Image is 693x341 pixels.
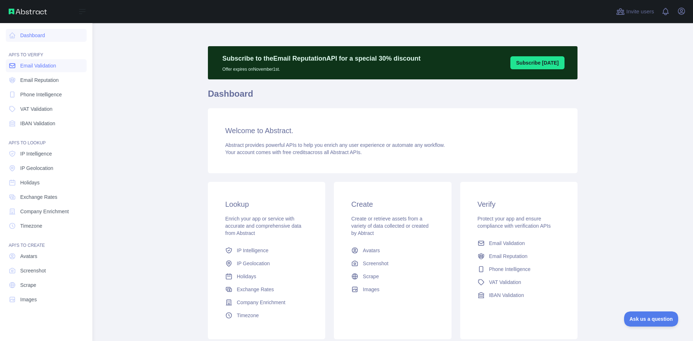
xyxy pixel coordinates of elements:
[225,149,362,155] span: Your account comes with across all Abstract APIs.
[283,149,308,155] span: free credits
[237,260,270,267] span: IP Geolocation
[6,117,87,130] a: IBAN Validation
[222,270,311,283] a: Holidays
[478,199,560,209] h3: Verify
[6,102,87,115] a: VAT Validation
[237,312,259,319] span: Timezone
[363,286,379,293] span: Images
[208,88,577,105] h1: Dashboard
[20,193,57,201] span: Exchange Rates
[6,162,87,175] a: IP Geolocation
[225,126,560,136] h3: Welcome to Abstract.
[6,176,87,189] a: Holidays
[237,299,286,306] span: Company Enrichment
[237,247,269,254] span: IP Intelligence
[20,105,52,113] span: VAT Validation
[6,29,87,42] a: Dashboard
[20,267,46,274] span: Screenshot
[20,120,55,127] span: IBAN Validation
[363,260,388,267] span: Screenshot
[222,283,311,296] a: Exchange Rates
[222,296,311,309] a: Company Enrichment
[20,165,53,172] span: IP Geolocation
[20,296,37,303] span: Images
[20,91,62,98] span: Phone Intelligence
[363,247,380,254] span: Avatars
[6,88,87,101] a: Phone Intelligence
[20,179,40,186] span: Holidays
[615,6,655,17] button: Invite users
[6,191,87,204] a: Exchange Rates
[222,257,311,270] a: IP Geolocation
[475,276,563,289] a: VAT Validation
[6,74,87,87] a: Email Reputation
[20,62,56,69] span: Email Validation
[475,237,563,250] a: Email Validation
[225,199,308,209] h3: Lookup
[9,9,47,14] img: Abstract API
[624,311,679,327] iframe: Toggle Customer Support
[348,283,437,296] a: Images
[475,263,563,276] a: Phone Intelligence
[348,244,437,257] a: Avatars
[20,150,52,157] span: IP Intelligence
[478,216,551,229] span: Protect your app and ensure compliance with verification APIs
[6,205,87,218] a: Company Enrichment
[6,43,87,58] div: API'S TO VERIFY
[6,131,87,146] div: API'S TO LOOKUP
[489,240,525,247] span: Email Validation
[6,219,87,232] a: Timezone
[237,286,274,293] span: Exchange Rates
[20,281,36,289] span: Scrape
[475,289,563,302] a: IBAN Validation
[363,273,379,280] span: Scrape
[222,64,420,72] p: Offer expires on November 1st.
[6,264,87,277] a: Screenshot
[6,147,87,160] a: IP Intelligence
[489,266,531,273] span: Phone Intelligence
[225,142,445,148] span: Abstract provides powerful APIs to help you enrich any user experience or automate any workflow.
[351,199,434,209] h3: Create
[222,244,311,257] a: IP Intelligence
[489,253,528,260] span: Email Reputation
[20,253,37,260] span: Avatars
[222,309,311,322] a: Timezone
[348,257,437,270] a: Screenshot
[475,250,563,263] a: Email Reputation
[20,208,69,215] span: Company Enrichment
[6,59,87,72] a: Email Validation
[348,270,437,283] a: Scrape
[6,293,87,306] a: Images
[20,76,59,84] span: Email Reputation
[510,56,565,69] button: Subscribe [DATE]
[489,279,521,286] span: VAT Validation
[222,53,420,64] p: Subscribe to the Email Reputation API for a special 30 % discount
[6,250,87,263] a: Avatars
[225,216,301,236] span: Enrich your app or service with accurate and comprehensive data from Abstract
[237,273,256,280] span: Holidays
[6,234,87,248] div: API'S TO CREATE
[489,292,524,299] span: IBAN Validation
[6,279,87,292] a: Scrape
[626,8,654,16] span: Invite users
[20,222,42,229] span: Timezone
[351,216,428,236] span: Create or retrieve assets from a variety of data collected or created by Abtract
